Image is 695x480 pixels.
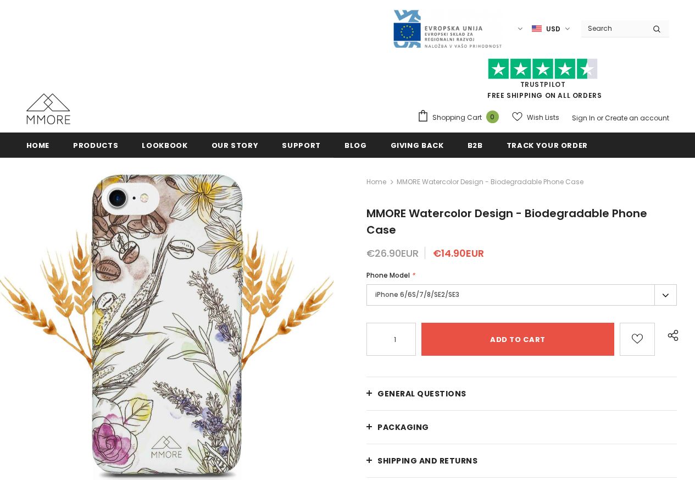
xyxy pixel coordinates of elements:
input: Add to cart [421,323,614,356]
a: support [282,133,321,157]
span: Blog [344,140,367,151]
a: Home [366,175,386,189]
input: Search Site [581,20,644,36]
img: Trust Pilot Stars [488,58,598,80]
a: Shipping and returns [366,444,677,477]
img: USD [532,24,542,34]
span: Shipping and returns [377,455,477,466]
span: Lookbook [142,140,187,151]
span: Giving back [391,140,444,151]
label: iPhone 6/6S/7/8/SE2/SE3 [366,284,677,306]
a: Track your order [507,133,588,157]
a: Products [73,133,118,157]
span: Shopping Cart [432,112,482,123]
a: Blog [344,133,367,157]
span: or [597,113,603,123]
span: Our Story [212,140,259,151]
a: B2B [468,133,483,157]
a: Our Story [212,133,259,157]
a: Wish Lists [512,108,559,127]
a: Lookbook [142,133,187,157]
a: Trustpilot [520,80,566,89]
a: General Questions [366,377,677,410]
span: MMORE Watercolor Design - Biodegradable Phone Case [397,175,583,189]
span: Wish Lists [527,112,559,123]
img: Javni Razpis [392,9,502,49]
img: MMORE Cases [26,93,70,124]
a: Shopping Cart 0 [417,109,504,126]
a: Home [26,133,50,157]
a: Javni Razpis [392,24,502,33]
a: Giving back [391,133,444,157]
span: USD [546,24,560,35]
a: PACKAGING [366,411,677,444]
span: €14.90EUR [433,246,484,260]
a: Sign In [572,113,595,123]
span: PACKAGING [377,422,429,433]
span: MMORE Watercolor Design - Biodegradable Phone Case [366,206,647,238]
span: Home [26,140,50,151]
span: Phone Model [366,271,410,280]
a: Create an account [605,113,669,123]
span: €26.90EUR [366,246,419,260]
span: support [282,140,321,151]
span: Products [73,140,118,151]
span: General Questions [377,388,466,399]
span: B2B [468,140,483,151]
span: 0 [486,111,499,123]
span: FREE SHIPPING ON ALL ORDERS [417,63,669,100]
span: Track your order [507,140,588,151]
